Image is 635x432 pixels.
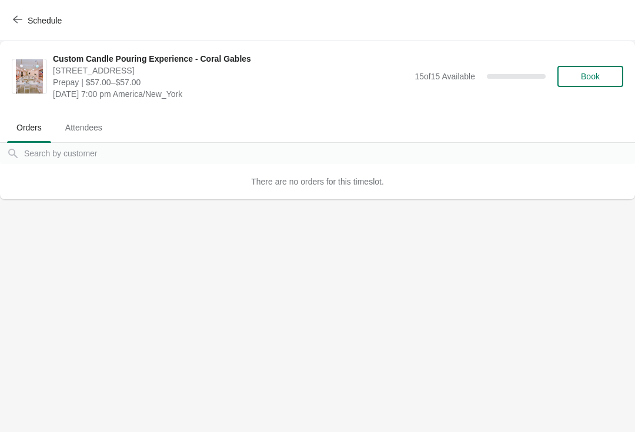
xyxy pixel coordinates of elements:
[251,177,384,186] span: There are no orders for this timeslot.
[53,88,409,100] span: [DATE] 7:00 pm America/New_York
[415,72,475,81] span: 15 of 15 Available
[53,65,409,76] span: [STREET_ADDRESS]
[581,72,600,81] span: Book
[56,117,112,138] span: Attendees
[6,10,71,31] button: Schedule
[7,117,51,138] span: Orders
[28,16,62,25] span: Schedule
[24,143,635,164] input: Search by customer
[557,66,623,87] button: Book
[53,53,409,65] span: Custom Candle Pouring Experience - Coral Gables
[53,76,409,88] span: Prepay | $57.00–$57.00
[16,59,44,93] img: Custom Candle Pouring Experience - Coral Gables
